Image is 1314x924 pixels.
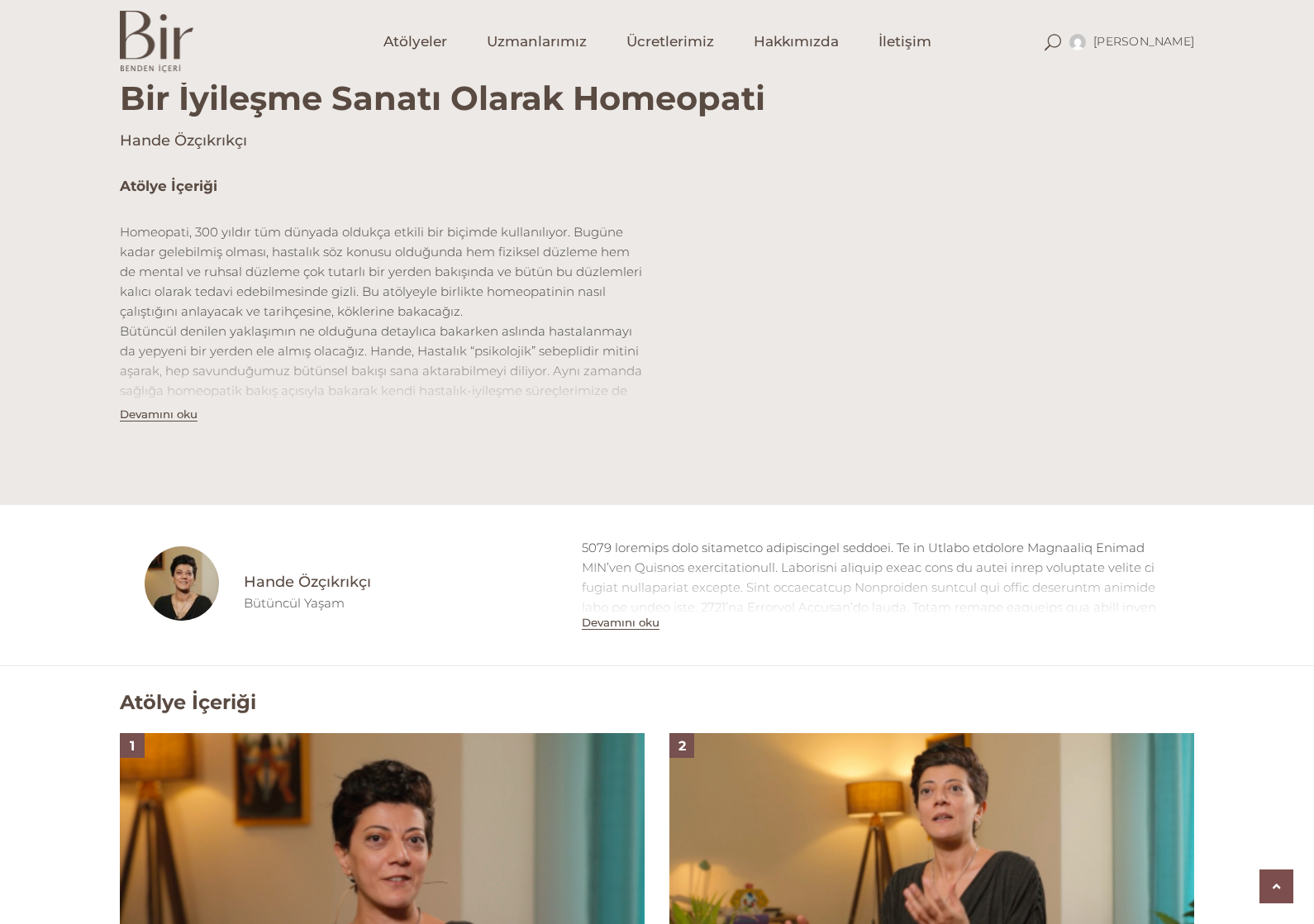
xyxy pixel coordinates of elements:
span: [PERSON_NAME] [1093,34,1194,49]
button: Devamını oku [582,616,659,630]
span: İletişim [878,32,931,51]
h2: Atölye İçeriği [120,691,256,715]
span: 2 [678,738,686,754]
span: Hakkımızda [754,32,839,51]
h5: Atölye İçeriği [120,176,645,198]
img: handeozprofil-100x100.jpg [145,546,219,621]
span: 1 [130,738,135,754]
button: Devamını oku [120,407,198,422]
span: Ücretlerimiz [626,32,714,51]
a: Hande Özçıkrıkçı [244,572,557,593]
h4: Hande Özçıkrıkçı [120,131,1194,151]
a: Bütüncül Yaşam [244,595,345,611]
div: 5079 loremips dolo sitametco adipiscingel seddoei. Te in Utlabo etdolore Magnaaliq Enimad MIN’ven... [582,538,1169,816]
p: Homeopati, 300 yıldır tüm dünyada oldukça etkili bir biçimde kullanılıyor. Bugüne kadar gelebilmi... [120,222,645,441]
span: Atölyeler [383,32,447,51]
span: Uzmanlarımız [487,32,587,51]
